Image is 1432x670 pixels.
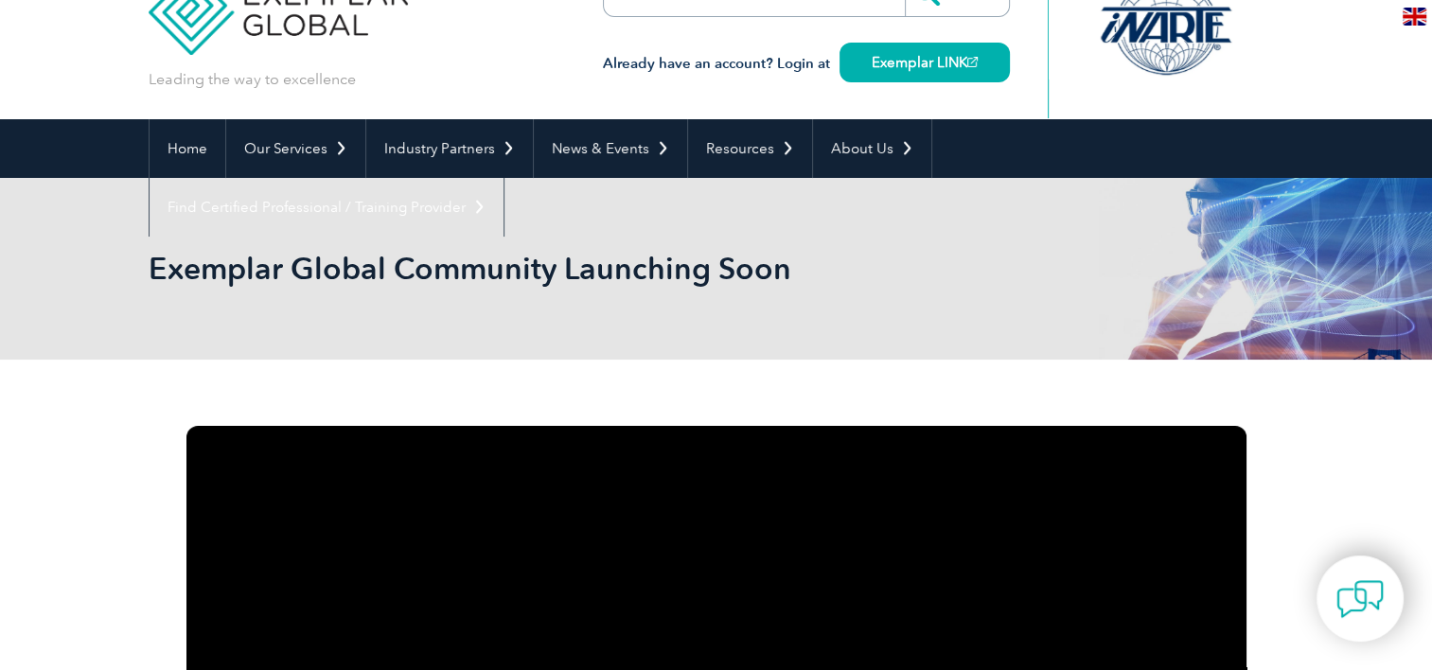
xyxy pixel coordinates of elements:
[603,52,1010,76] h3: Already have an account? Login at
[1403,8,1426,26] img: en
[226,119,365,178] a: Our Services
[534,119,687,178] a: News & Events
[149,254,944,284] h2: Exemplar Global Community Launching Soon
[149,69,356,90] p: Leading the way to excellence
[688,119,812,178] a: Resources
[150,119,225,178] a: Home
[366,119,533,178] a: Industry Partners
[150,178,504,237] a: Find Certified Professional / Training Provider
[813,119,931,178] a: About Us
[840,43,1010,82] a: Exemplar LINK
[1336,575,1384,623] img: contact-chat.png
[967,57,978,67] img: open_square.png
